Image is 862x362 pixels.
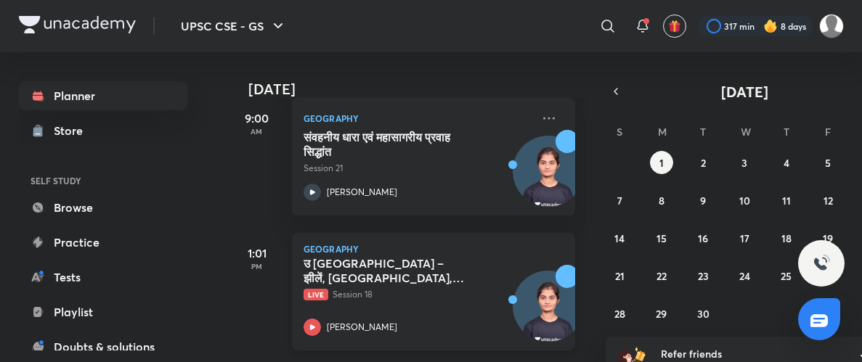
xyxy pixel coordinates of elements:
abbr: September 7, 2025 [617,194,622,207]
abbr: September 16, 2025 [698,231,708,245]
abbr: September 23, 2025 [698,269,709,283]
abbr: September 22, 2025 [656,269,667,283]
abbr: September 2, 2025 [701,156,706,170]
button: UPSC CSE - GS [172,12,296,41]
button: September 2, 2025 [691,151,715,174]
abbr: Friday [825,125,831,139]
p: Session 18 [304,288,532,301]
abbr: September 5, 2025 [825,156,831,170]
button: September 12, 2025 [816,189,839,212]
abbr: September 21, 2025 [615,269,625,283]
h4: [DATE] [248,81,590,98]
abbr: Sunday [617,125,622,139]
h5: 9:00 [228,110,286,127]
span: [DATE] [721,82,768,102]
img: Komal [819,14,844,38]
button: September 16, 2025 [691,226,715,250]
a: Planner [19,81,187,110]
abbr: Tuesday [700,125,706,139]
button: September 4, 2025 [775,151,798,174]
img: avatar [668,20,681,33]
abbr: September 9, 2025 [700,194,706,207]
abbr: September 3, 2025 [741,156,747,170]
a: Browse [19,193,187,222]
div: Store [54,122,92,139]
a: Company Logo [19,16,136,37]
h5: संवहनीय धारा एवं महासागरीय प्रवाह सिद्धांत [304,130,484,159]
abbr: Monday [658,125,667,139]
p: PM [228,262,286,271]
abbr: September 12, 2025 [824,194,833,207]
abbr: September 18, 2025 [781,231,792,245]
abbr: Wednesday [741,125,751,139]
button: September 19, 2025 [816,226,839,250]
h5: 1:01 [228,244,286,262]
abbr: September 10, 2025 [739,194,750,207]
h5: उ अमेरिका – झीलें, पर्वत, मरुस्थल व घासस्थल [304,256,484,285]
p: AM [228,127,286,136]
button: September 25, 2025 [775,264,798,287]
button: September 7, 2025 [608,189,631,212]
button: September 9, 2025 [691,189,715,212]
button: September 24, 2025 [733,264,756,287]
button: September 5, 2025 [816,151,839,174]
p: Geography [304,244,564,253]
abbr: September 28, 2025 [614,307,625,321]
button: September 21, 2025 [608,264,631,287]
h6: SELF STUDY [19,168,187,193]
span: Live [304,289,328,300]
button: avatar [663,15,686,38]
p: [PERSON_NAME] [327,186,397,199]
abbr: September 30, 2025 [697,307,709,321]
abbr: September 17, 2025 [740,231,749,245]
button: September 30, 2025 [691,302,715,325]
button: September 29, 2025 [650,302,673,325]
abbr: September 4, 2025 [784,156,789,170]
img: Avatar [513,279,583,348]
button: September 14, 2025 [608,226,631,250]
abbr: September 29, 2025 [656,307,667,321]
abbr: September 8, 2025 [659,194,664,207]
a: Playlist [19,297,187,326]
button: September 17, 2025 [733,226,756,250]
abbr: September 1, 2025 [659,156,664,170]
img: ttu [813,255,830,272]
img: Company Logo [19,16,136,33]
button: September 22, 2025 [650,264,673,287]
button: September 3, 2025 [733,151,756,174]
button: September 1, 2025 [650,151,673,174]
a: Practice [19,228,187,257]
abbr: September 24, 2025 [739,269,750,283]
p: Session 21 [304,162,532,175]
button: September 10, 2025 [733,189,756,212]
button: September 15, 2025 [650,226,673,250]
p: [PERSON_NAME] [327,321,397,334]
button: September 28, 2025 [608,302,631,325]
button: September 11, 2025 [775,189,798,212]
a: Tests [19,263,187,292]
img: Avatar [513,144,583,213]
button: September 8, 2025 [650,189,673,212]
p: Geography [304,110,532,127]
img: streak [763,19,778,33]
h6: Refer friends [661,346,839,361]
abbr: September 15, 2025 [656,231,667,245]
abbr: September 19, 2025 [823,231,833,245]
button: September 18, 2025 [775,226,798,250]
abbr: Thursday [784,125,789,139]
a: Doubts & solutions [19,332,187,361]
abbr: September 11, 2025 [782,194,791,207]
a: Store [19,116,187,145]
button: September 23, 2025 [691,264,715,287]
abbr: September 14, 2025 [614,231,625,245]
abbr: September 25, 2025 [781,269,792,283]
